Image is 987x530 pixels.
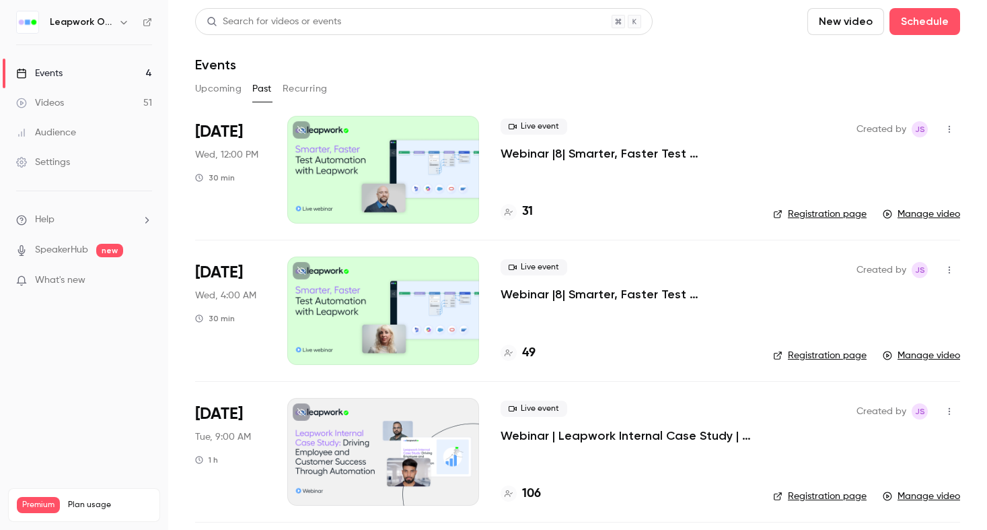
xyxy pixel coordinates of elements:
button: Upcoming [195,78,242,100]
div: Aug 20 Wed, 1:00 PM (America/New York) [195,116,266,224]
span: Wed, 12:00 PM [195,148,258,162]
span: Jaynesh Singh [912,403,928,420]
h4: 31 [522,203,533,221]
div: Videos [16,96,64,110]
span: Jaynesh Singh [912,262,928,278]
span: JS [915,262,925,278]
a: Webinar | Leapwork Internal Case Study | Q3 2025 [501,428,752,444]
div: 1 h [195,455,218,465]
a: 31 [501,203,533,221]
span: Live event [501,401,567,417]
span: Plan usage [68,500,151,510]
button: Recurring [283,78,328,100]
span: What's new [35,273,85,288]
span: Jaynesh Singh [912,121,928,137]
a: Registration page [773,490,867,503]
a: Webinar |8| Smarter, Faster Test Automation with Leapwork | EMEA | Q3 2025 [501,286,752,302]
div: Search for videos or events [207,15,341,29]
div: Aug 19 Tue, 10:00 AM (America/New York) [195,398,266,506]
a: Webinar |8| Smarter, Faster Test Automation with Leapwork | [GEOGRAPHIC_DATA] | Q3 2025 [501,145,752,162]
h6: Leapwork Online Event [50,15,113,29]
div: Settings [16,156,70,169]
div: 30 min [195,313,235,324]
span: Help [35,213,54,227]
iframe: Noticeable Trigger [136,275,152,287]
h1: Events [195,57,236,73]
a: Registration page [773,207,867,221]
button: Schedule [889,8,960,35]
span: Created by [856,121,906,137]
a: Manage video [883,490,960,503]
span: Tue, 9:00 AM [195,430,251,444]
button: New video [807,8,884,35]
span: Wed, 4:00 AM [195,289,256,302]
div: Audience [16,126,76,139]
span: JS [915,121,925,137]
span: JS [915,403,925,420]
a: Manage video [883,207,960,221]
a: Registration page [773,349,867,362]
span: Created by [856,262,906,278]
h4: 106 [522,485,541,503]
img: Leapwork Online Event [17,11,38,33]
a: Manage video [883,349,960,362]
span: new [96,244,123,257]
a: SpeakerHub [35,243,88,257]
span: [DATE] [195,403,243,425]
h4: 49 [522,344,536,362]
span: Created by [856,403,906,420]
div: Aug 20 Wed, 10:00 AM (Europe/London) [195,257,266,364]
span: [DATE] [195,121,243,143]
div: 30 min [195,172,235,183]
div: Events [16,67,63,80]
span: [DATE] [195,262,243,284]
button: Past [252,78,272,100]
span: Live event [501,259,567,275]
a: 106 [501,485,541,503]
a: 49 [501,344,536,362]
span: Live event [501,119,567,135]
span: Premium [17,497,60,513]
li: help-dropdown-opener [16,213,152,227]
